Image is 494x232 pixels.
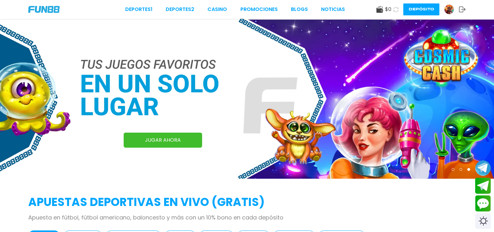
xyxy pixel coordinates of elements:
[385,6,391,13] span: $ 0
[475,195,491,212] button: Contact customer service
[444,4,459,14] a: Avatar
[28,194,466,211] h2: APUESTAS DEPORTIVAS EN VIVO (gratis)
[166,6,194,13] a: Deportes2
[291,6,308,13] a: BLOGS
[28,6,60,13] img: Company Logo
[321,6,345,13] a: NOTICIAS
[444,5,454,14] img: Avatar
[124,133,202,148] a: JUGAR AHORA
[240,6,278,13] a: Promociones
[207,6,227,13] a: CASINO
[475,178,491,194] button: Join telegram
[403,3,439,15] button: Depósito
[28,213,466,222] p: Apuesta en fútbol, fútbol americano, baloncesto y más con un 10% bono en cada depósito
[475,160,491,176] button: Join telegram channel
[475,213,491,229] div: Switch theme
[125,6,153,13] a: Deportes1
